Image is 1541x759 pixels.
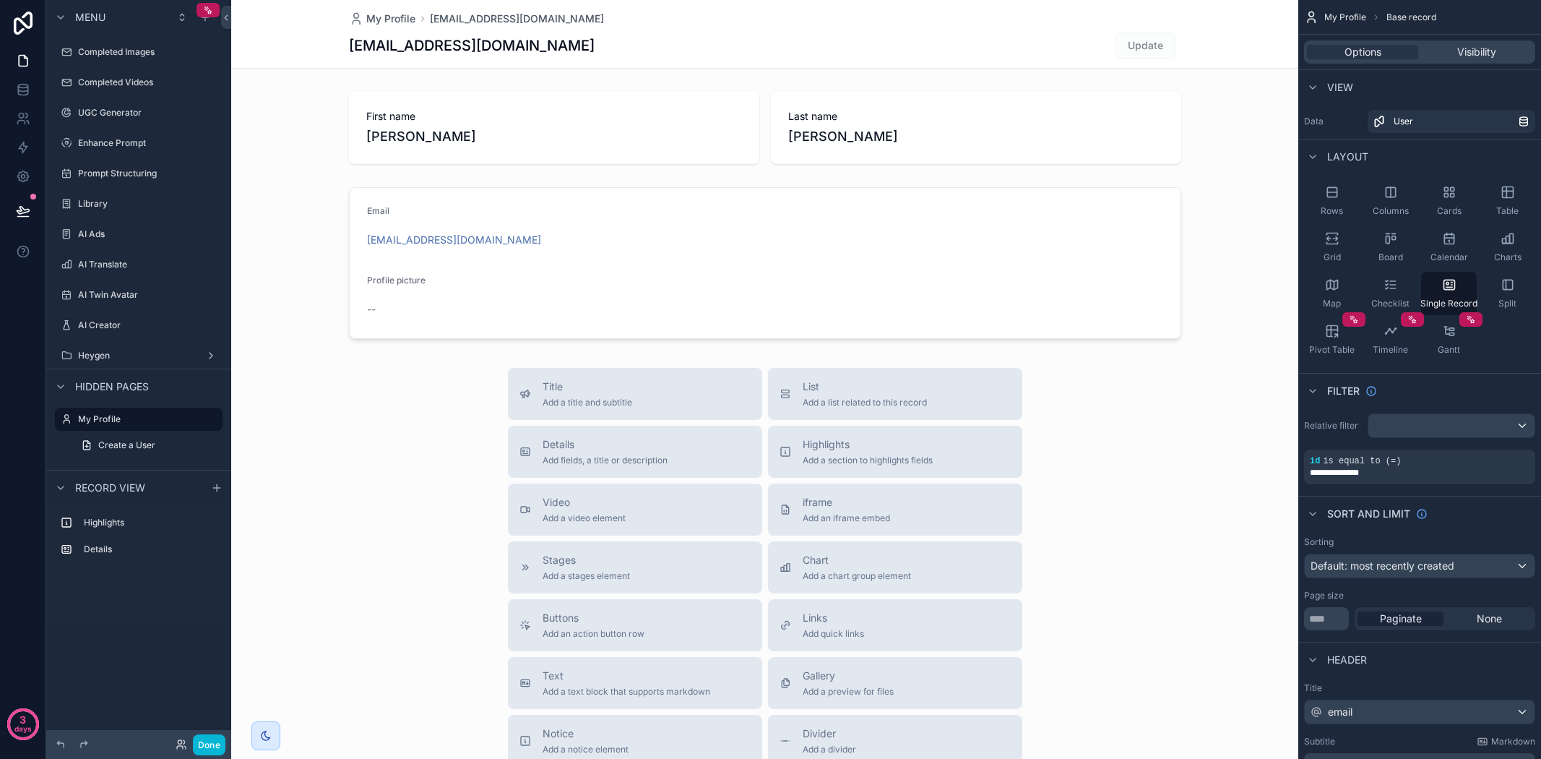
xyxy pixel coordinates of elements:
a: Enhance Prompt [55,132,223,155]
span: Checklist [1371,298,1410,309]
span: Hidden pages [75,379,149,394]
button: Split [1480,272,1535,315]
span: User [1394,116,1413,127]
span: Options [1344,45,1381,59]
button: Gantt [1421,318,1477,361]
label: Enhance Prompt [78,137,220,149]
span: Layout [1327,150,1368,164]
label: Completed Videos [78,77,220,88]
span: Charts [1494,252,1521,263]
span: Filter [1327,384,1360,398]
label: Relative filter [1304,420,1362,432]
span: Default: most recently created [1311,559,1454,572]
label: Sorting [1304,536,1334,548]
span: Sort And Limit [1327,507,1410,521]
span: Cards [1437,205,1462,217]
span: Calendar [1430,252,1468,263]
label: AI Twin Avatar [78,289,220,301]
button: Table [1480,179,1535,223]
a: AI Twin Avatar [55,283,223,306]
span: is equal to (=) [1323,456,1401,466]
label: Heygen [78,350,199,361]
span: Table [1496,205,1519,217]
p: days [14,719,32,739]
span: id [1310,456,1320,466]
button: Board [1363,226,1418,269]
button: Pivot Table [1304,318,1360,361]
a: Create a User [72,434,223,457]
button: Rows [1304,179,1360,223]
label: AI Creator [78,320,220,331]
span: Paginate [1380,612,1422,626]
span: Grid [1324,252,1341,263]
a: Prompt Structuring [55,162,223,185]
span: Header [1327,653,1367,667]
span: Visibility [1457,45,1496,59]
label: Details [84,544,217,555]
a: User [1368,110,1535,133]
h1: [EMAIL_ADDRESS][DOMAIN_NAME] [349,35,595,56]
span: Menu [75,10,105,25]
div: scrollable content [46,505,231,575]
button: Map [1304,272,1360,315]
span: email [1328,705,1352,719]
label: Data [1304,116,1362,127]
span: My Profile [366,12,415,26]
span: Map [1323,298,1341,309]
label: Highlights [84,517,217,528]
button: Calendar [1421,226,1477,269]
span: My Profile [1324,12,1366,23]
button: Done [193,734,225,755]
label: UGC Generator [78,107,220,119]
label: Page size [1304,590,1344,601]
a: Completed Videos [55,71,223,94]
p: 3 [20,713,26,727]
label: Prompt Structuring [78,168,220,179]
button: Columns [1363,179,1418,223]
span: View [1327,80,1353,95]
label: Title [1304,682,1535,694]
a: AI Translate [55,253,223,276]
button: Default: most recently created [1304,554,1535,578]
a: Completed Images [55,40,223,64]
span: Pivot Table [1309,344,1355,356]
span: Split [1498,298,1516,309]
a: Heygen [55,344,223,367]
span: Rows [1321,205,1343,217]
button: Single Record [1421,272,1477,315]
button: Timeline [1363,318,1418,361]
span: Columns [1373,205,1409,217]
a: UGC Generator [55,101,223,124]
a: Library [55,192,223,215]
a: My Profile [349,12,415,26]
a: AI Creator [55,314,223,337]
button: Charts [1480,226,1535,269]
label: AI Translate [78,259,220,270]
button: Checklist [1363,272,1418,315]
span: Timeline [1373,344,1408,356]
a: [EMAIL_ADDRESS][DOMAIN_NAME] [430,12,604,26]
span: Base record [1386,12,1436,23]
span: Board [1378,252,1403,263]
label: Completed Images [78,46,220,58]
span: None [1477,612,1502,626]
span: Create a User [98,439,155,451]
button: Grid [1304,226,1360,269]
label: AI Ads [78,228,220,240]
button: Cards [1421,179,1477,223]
span: Record view [75,481,145,495]
button: email [1304,700,1535,724]
span: Single Record [1420,298,1477,309]
label: My Profile [78,413,214,425]
a: AI Ads [55,223,223,246]
label: Library [78,198,220,210]
span: Gantt [1438,344,1460,356]
a: My Profile [55,408,223,431]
